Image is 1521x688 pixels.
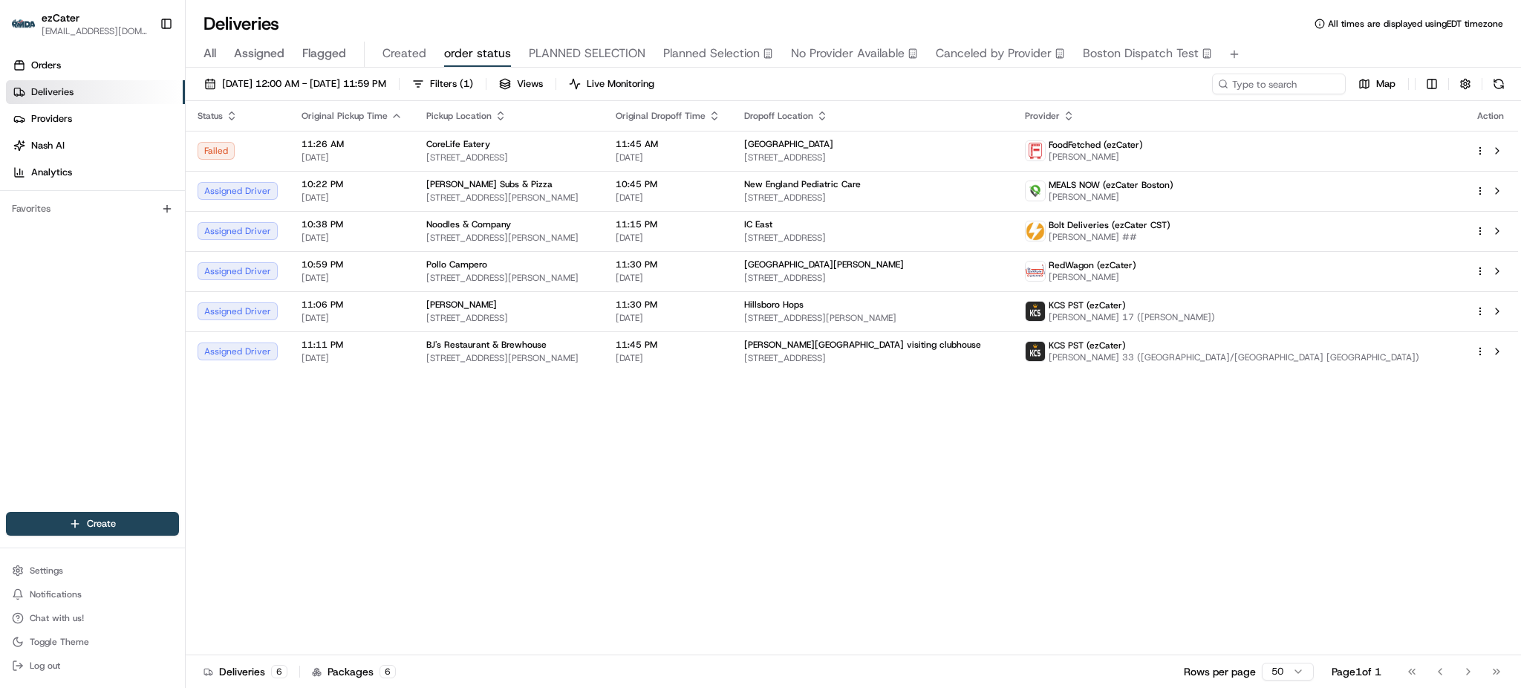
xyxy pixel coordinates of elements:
[744,232,1001,244] span: [STREET_ADDRESS]
[426,218,511,230] span: Noodles & Company
[744,178,861,190] span: New England Pediatric Care
[426,312,592,324] span: [STREET_ADDRESS]
[1049,191,1173,203] span: [PERSON_NAME]
[1026,221,1045,241] img: bolt_logo.png
[936,45,1052,62] span: Canceled by Provider
[30,660,60,672] span: Log out
[31,59,61,72] span: Orders
[616,110,706,122] span: Original Dropoff Time
[1376,77,1395,91] span: Map
[492,74,550,94] button: Views
[31,85,74,99] span: Deliveries
[1025,110,1060,122] span: Provider
[302,178,403,190] span: 10:22 PM
[744,259,904,270] span: [GEOGRAPHIC_DATA][PERSON_NAME]
[529,45,645,62] span: PLANNED SELECTION
[1049,299,1126,311] span: KCS PST (ezCater)
[198,110,223,122] span: Status
[426,299,497,311] span: [PERSON_NAME]
[1475,110,1506,122] div: Action
[1212,74,1346,94] input: Type to search
[1026,262,1045,281] img: time_to_eat_nevada_logo
[382,45,426,62] span: Created
[198,74,393,94] button: [DATE] 12:00 AM - [DATE] 11:59 PM
[426,178,553,190] span: [PERSON_NAME] Subs & Pizza
[1026,302,1045,321] img: kcs-delivery.png
[1488,74,1509,94] button: Refresh
[302,299,403,311] span: 11:06 PM
[406,74,480,94] button: Filters(1)
[744,218,772,230] span: IC East
[426,352,592,364] span: [STREET_ADDRESS][PERSON_NAME]
[1026,181,1045,201] img: melas_now_logo.png
[616,218,720,230] span: 11:15 PM
[616,192,720,204] span: [DATE]
[616,259,720,270] span: 11:30 PM
[616,138,720,150] span: 11:45 AM
[616,312,720,324] span: [DATE]
[6,608,179,629] button: Chat with us!
[302,259,403,270] span: 10:59 PM
[744,138,833,150] span: [GEOGRAPHIC_DATA]
[6,53,185,77] a: Orders
[460,77,473,91] span: ( 1 )
[616,352,720,364] span: [DATE]
[302,45,346,62] span: Flagged
[30,612,84,624] span: Chat with us!
[234,45,284,62] span: Assigned
[426,138,490,150] span: CoreLife Eatery
[12,19,36,29] img: ezCater
[302,218,403,230] span: 10:38 PM
[6,80,185,104] a: Deliveries
[6,6,154,42] button: ezCaterezCater[EMAIL_ADDRESS][DOMAIN_NAME]
[616,152,720,163] span: [DATE]
[6,632,179,652] button: Toggle Theme
[1184,664,1256,679] p: Rows per page
[6,560,179,581] button: Settings
[312,664,396,679] div: Packages
[6,134,185,158] a: Nash AI
[302,352,403,364] span: [DATE]
[1049,151,1143,163] span: [PERSON_NAME]
[1049,231,1170,243] span: [PERSON_NAME] ##
[1049,311,1215,323] span: [PERSON_NAME] 17 ([PERSON_NAME])
[6,160,185,184] a: Analytics
[744,352,1001,364] span: [STREET_ADDRESS]
[222,77,386,91] span: [DATE] 12:00 AM - [DATE] 11:59 PM
[31,112,72,126] span: Providers
[426,152,592,163] span: [STREET_ADDRESS]
[791,45,905,62] span: No Provider Available
[302,138,403,150] span: 11:26 AM
[1049,351,1419,363] span: [PERSON_NAME] 33 ([GEOGRAPHIC_DATA]/[GEOGRAPHIC_DATA] [GEOGRAPHIC_DATA])
[302,272,403,284] span: [DATE]
[6,197,179,221] div: Favorites
[6,584,179,605] button: Notifications
[30,636,89,648] span: Toggle Theme
[1049,271,1136,283] span: [PERSON_NAME]
[616,232,720,244] span: [DATE]
[42,10,79,25] button: ezCater
[562,74,661,94] button: Live Monitoring
[426,259,487,270] span: Pollo Campero
[744,152,1001,163] span: [STREET_ADDRESS]
[430,77,473,91] span: Filters
[380,665,396,678] div: 6
[87,517,116,530] span: Create
[426,110,492,122] span: Pickup Location
[42,25,148,37] span: [EMAIL_ADDRESS][DOMAIN_NAME]
[1049,219,1170,231] span: Bolt Deliveries (ezCater CST)
[1332,664,1381,679] div: Page 1 of 1
[302,110,388,122] span: Original Pickup Time
[271,665,287,678] div: 6
[302,339,403,351] span: 11:11 PM
[203,664,287,679] div: Deliveries
[744,339,981,351] span: [PERSON_NAME][GEOGRAPHIC_DATA] visiting clubhouse
[1049,139,1143,151] span: FoodFetched (ezCater)
[203,12,279,36] h1: Deliveries
[6,655,179,676] button: Log out
[744,110,813,122] span: Dropoff Location
[426,232,592,244] span: [STREET_ADDRESS][PERSON_NAME]
[744,299,804,311] span: Hillsboro Hops
[1049,179,1173,191] span: MEALS NOW (ezCater Boston)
